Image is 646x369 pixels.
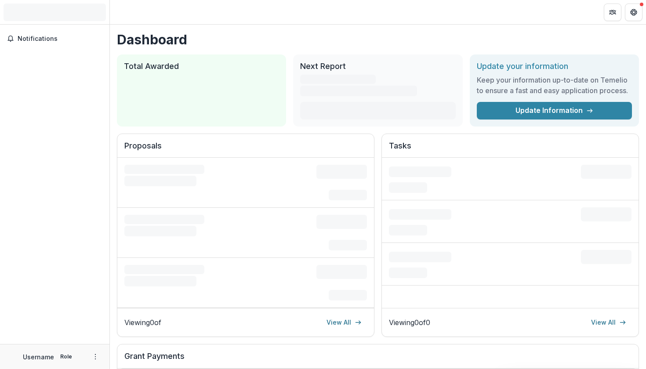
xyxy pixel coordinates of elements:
[389,317,430,328] p: Viewing 0 of 0
[477,75,632,96] h3: Keep your information up-to-date on Temelio to ensure a fast and easy application process.
[124,317,161,328] p: Viewing 0 of
[124,141,367,158] h2: Proposals
[389,141,631,158] h2: Tasks
[124,61,279,71] h2: Total Awarded
[625,4,642,21] button: Get Help
[586,315,631,329] a: View All
[4,32,106,46] button: Notifications
[23,352,54,362] p: Username
[18,35,102,43] span: Notifications
[58,353,75,361] p: Role
[477,61,632,71] h2: Update your information
[300,61,455,71] h2: Next Report
[124,351,631,368] h2: Grant Payments
[477,102,632,119] a: Update Information
[604,4,621,21] button: Partners
[321,315,367,329] a: View All
[90,351,101,362] button: More
[117,32,639,47] h1: Dashboard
